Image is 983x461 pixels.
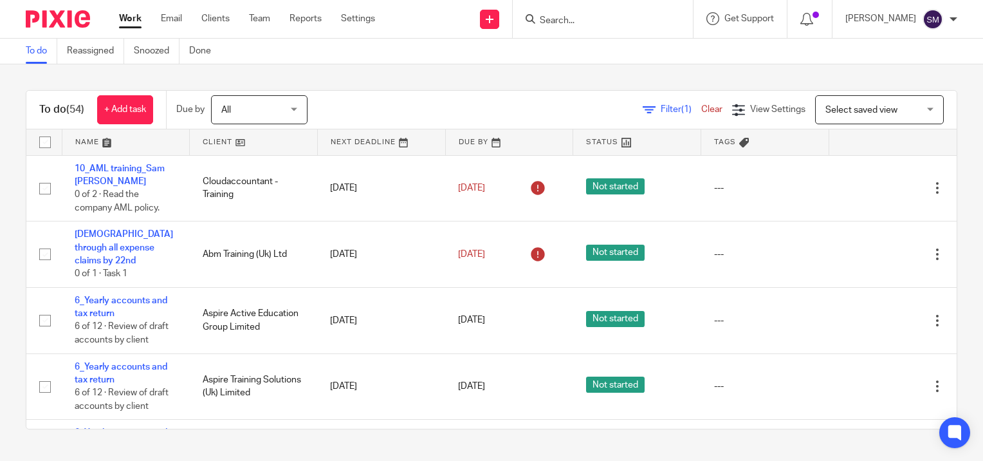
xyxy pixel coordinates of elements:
[458,183,485,193] span: [DATE]
[724,14,774,23] span: Get Support
[458,316,485,325] span: [DATE]
[317,287,445,353] td: [DATE]
[67,39,124,64] a: Reassigned
[190,287,318,353] td: Aspire Active Education Group Limited
[134,39,179,64] a: Snoozed
[39,103,84,117] h1: To do
[201,12,230,25] a: Clients
[119,12,142,25] a: Work
[458,382,485,391] span: [DATE]
[75,164,165,186] a: 10_AML training_Sam [PERSON_NAME]
[75,362,167,384] a: 6_Yearly accounts and tax return
[190,353,318,420] td: Aspire Training Solutions (Uk) Limited
[26,39,57,64] a: To do
[586,178,645,194] span: Not started
[714,182,816,194] div: ---
[538,15,654,27] input: Search
[714,380,816,393] div: ---
[845,12,916,25] p: [PERSON_NAME]
[714,248,816,261] div: ---
[75,388,169,411] span: 6 of 12 · Review of draft accounts by client
[586,245,645,261] span: Not started
[249,12,270,25] a: Team
[161,12,182,25] a: Email
[586,377,645,393] span: Not started
[176,103,205,116] p: Due by
[317,155,445,221] td: [DATE]
[701,105,722,114] a: Clear
[189,39,221,64] a: Done
[221,106,231,115] span: All
[75,190,160,212] span: 0 of 2 · Read the company AML policy.
[923,9,943,30] img: svg%3E
[289,12,322,25] a: Reports
[661,105,701,114] span: Filter
[97,95,153,124] a: + Add task
[681,105,692,114] span: (1)
[75,323,169,345] span: 6 of 12 · Review of draft accounts by client
[190,221,318,288] td: Abm Training (Uk) Ltd
[458,250,485,259] span: [DATE]
[586,311,645,327] span: Not started
[75,230,173,265] a: [DEMOGRAPHIC_DATA] through all expense claims by 22nd
[75,269,127,278] span: 0 of 1 · Task 1
[190,155,318,221] td: Cloudaccountant - Training
[75,296,167,318] a: 6_Yearly accounts and tax return
[825,106,897,115] span: Select saved view
[26,10,90,28] img: Pixie
[714,138,736,146] span: Tags
[317,353,445,420] td: [DATE]
[714,314,816,327] div: ---
[66,104,84,115] span: (54)
[317,221,445,288] td: [DATE]
[75,428,167,450] a: 6_Yearly accounts and tax return
[341,12,375,25] a: Settings
[750,105,805,114] span: View Settings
